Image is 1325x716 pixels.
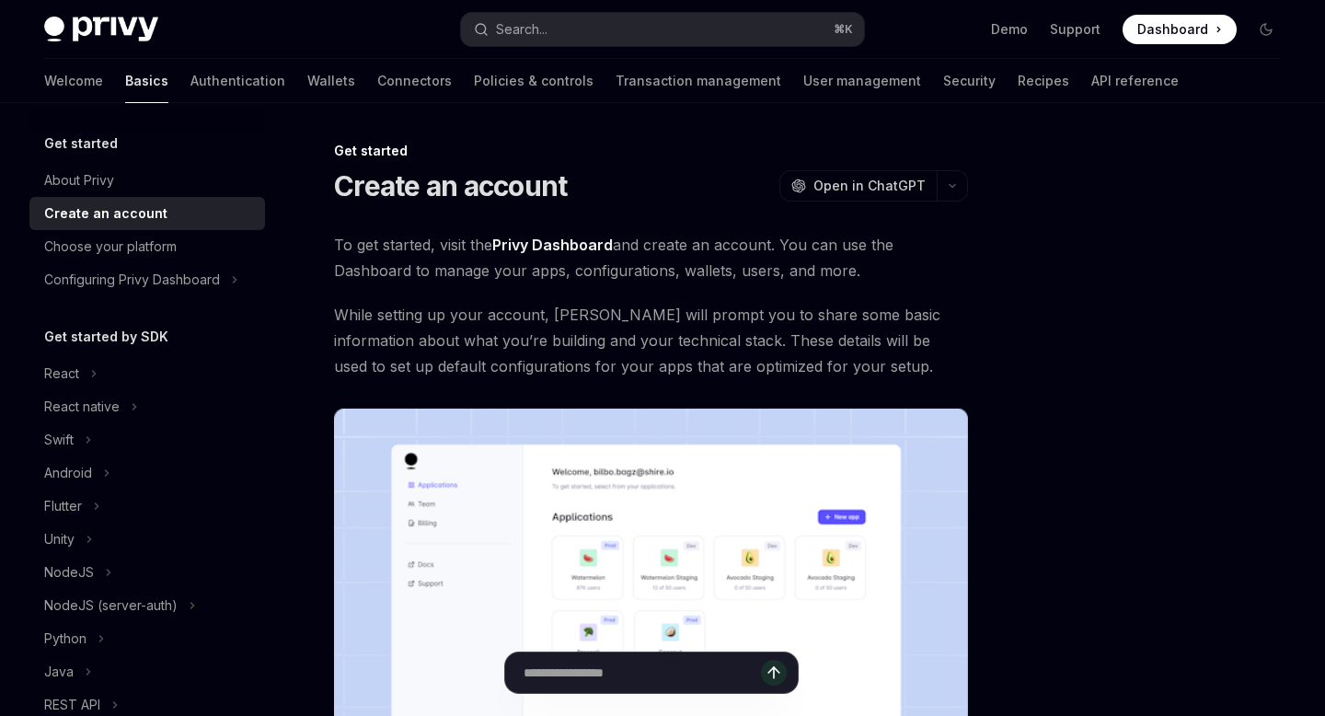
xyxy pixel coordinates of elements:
div: About Privy [44,169,114,191]
div: Search... [496,18,547,40]
div: Swift [44,429,74,451]
h5: Get started by SDK [44,326,168,348]
a: About Privy [29,164,265,197]
div: Java [44,661,74,683]
div: Get started [334,142,968,160]
a: Welcome [44,59,103,103]
button: Search...⌘K [461,13,863,46]
div: REST API [44,694,100,716]
h1: Create an account [334,169,567,202]
div: Choose your platform [44,236,177,258]
h5: Get started [44,133,118,155]
button: Send message [761,660,787,686]
button: Toggle dark mode [1251,15,1281,44]
span: Dashboard [1137,20,1208,39]
span: Open in ChatGPT [813,177,926,195]
button: Open in ChatGPT [779,170,937,202]
a: Transaction management [616,59,781,103]
span: While setting up your account, [PERSON_NAME] will prompt you to share some basic information abou... [334,302,968,379]
div: Python [44,628,86,650]
a: Policies & controls [474,59,593,103]
div: Flutter [44,495,82,517]
a: User management [803,59,921,103]
div: NodeJS [44,561,94,583]
a: Authentication [190,59,285,103]
div: Configuring Privy Dashboard [44,269,220,291]
a: Recipes [1018,59,1069,103]
div: NodeJS (server-auth) [44,595,178,617]
a: Create an account [29,197,265,230]
div: React native [44,396,120,418]
a: Security [943,59,996,103]
div: Create an account [44,202,167,225]
a: Choose your platform [29,230,265,263]
span: ⌘ K [834,22,853,37]
div: Android [44,462,92,484]
img: dark logo [44,17,158,42]
a: Connectors [377,59,452,103]
a: Dashboard [1123,15,1237,44]
a: Support [1050,20,1100,39]
span: To get started, visit the and create an account. You can use the Dashboard to manage your apps, c... [334,232,968,283]
a: Wallets [307,59,355,103]
div: Unity [44,528,75,550]
a: Basics [125,59,168,103]
div: React [44,363,79,385]
a: API reference [1091,59,1179,103]
a: Demo [991,20,1028,39]
a: Privy Dashboard [492,236,613,255]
